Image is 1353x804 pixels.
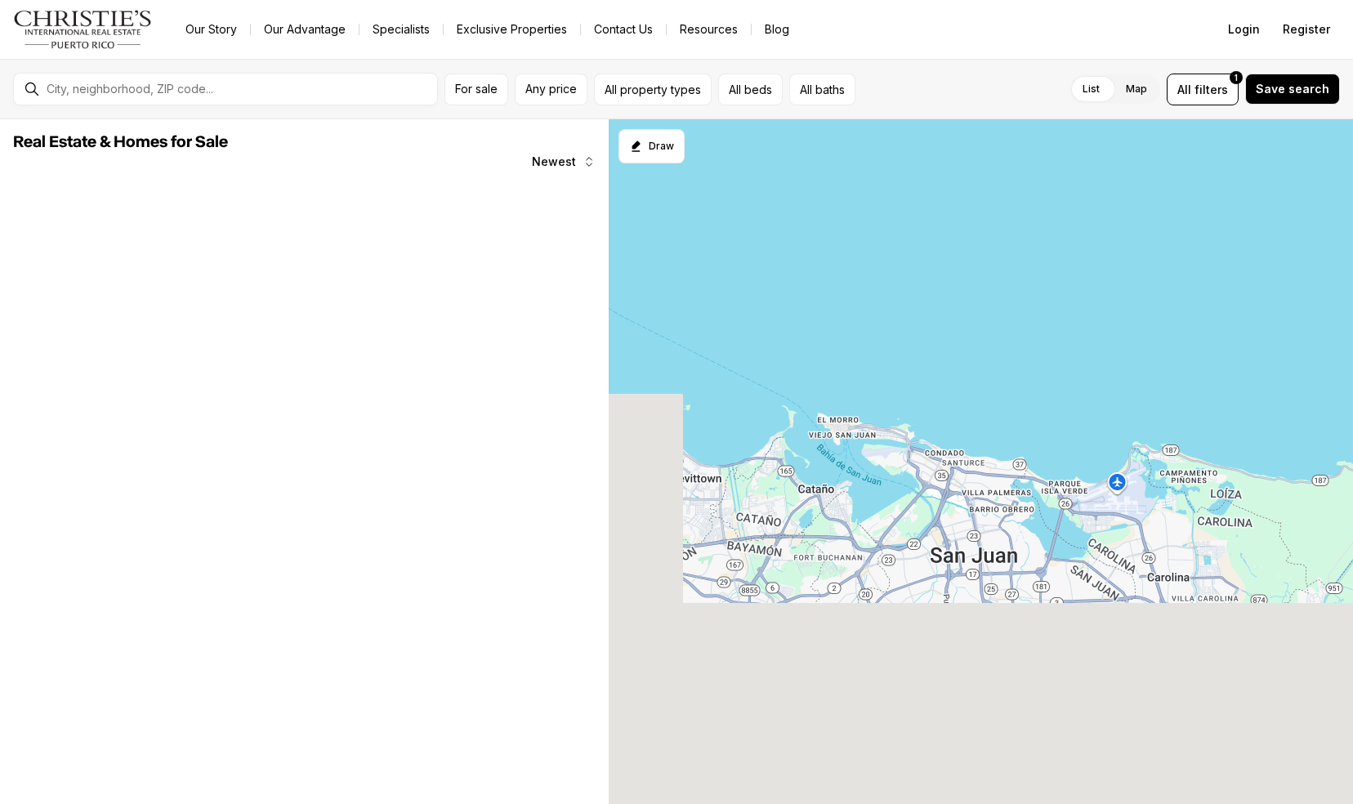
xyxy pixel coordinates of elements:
[444,74,508,105] button: For sale
[1228,23,1260,36] span: Login
[251,18,359,41] a: Our Advantage
[13,10,153,49] img: logo
[718,74,783,105] button: All beds
[1245,74,1340,105] button: Save search
[1283,23,1330,36] span: Register
[667,18,751,41] a: Resources
[1256,83,1329,96] span: Save search
[515,74,587,105] button: Any price
[1167,74,1239,105] button: Allfilters1
[172,18,250,41] a: Our Story
[594,74,712,105] button: All property types
[618,129,685,163] button: Start drawing
[532,155,576,168] span: Newest
[444,18,580,41] a: Exclusive Properties
[13,134,228,150] span: Real Estate & Homes for Sale
[581,18,666,41] button: Contact Us
[752,18,802,41] a: Blog
[1273,13,1340,46] button: Register
[1218,13,1270,46] button: Login
[1177,81,1191,98] span: All
[525,83,577,96] span: Any price
[1113,74,1160,104] label: Map
[522,145,605,178] button: Newest
[1235,71,1238,84] span: 1
[1194,81,1228,98] span: filters
[789,74,855,105] button: All baths
[455,83,498,96] span: For sale
[1069,74,1113,104] label: List
[359,18,443,41] a: Specialists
